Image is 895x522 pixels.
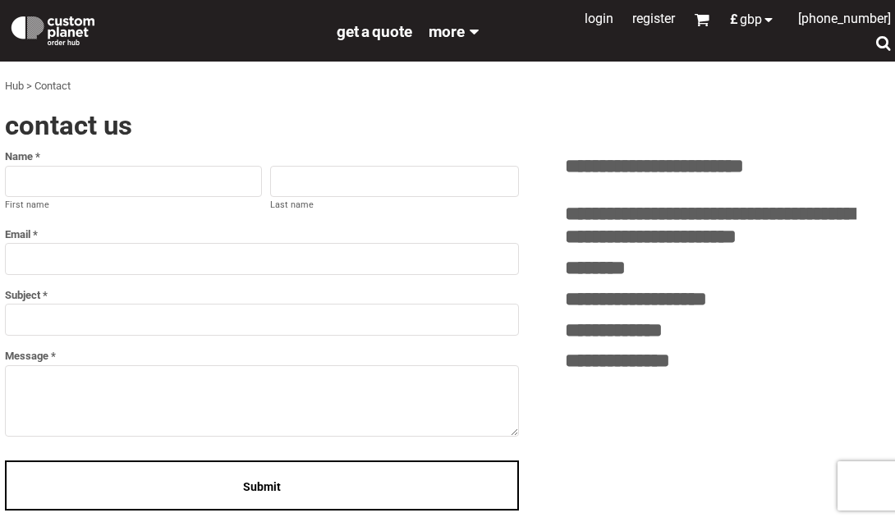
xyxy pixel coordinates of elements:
[262,197,519,214] label: Last name
[337,21,412,40] a: get a quote
[798,11,891,26] span: [PHONE_NUMBER]
[5,112,519,139] h2: Contact Us
[337,22,412,41] span: get a quote
[740,13,762,26] span: GBP
[5,286,519,304] label: Subject *
[5,197,262,214] label: First name
[5,147,519,166] label: Name *
[5,225,519,244] label: Email *
[5,80,24,92] a: Hub
[632,11,675,26] a: Register
[5,346,519,365] label: Message *
[585,11,613,26] a: Login
[243,480,281,493] span: Submit
[34,78,71,95] div: Contact
[26,78,32,95] div: >
[8,12,98,45] img: Custom Planet
[730,13,740,26] span: £
[429,22,465,41] span: More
